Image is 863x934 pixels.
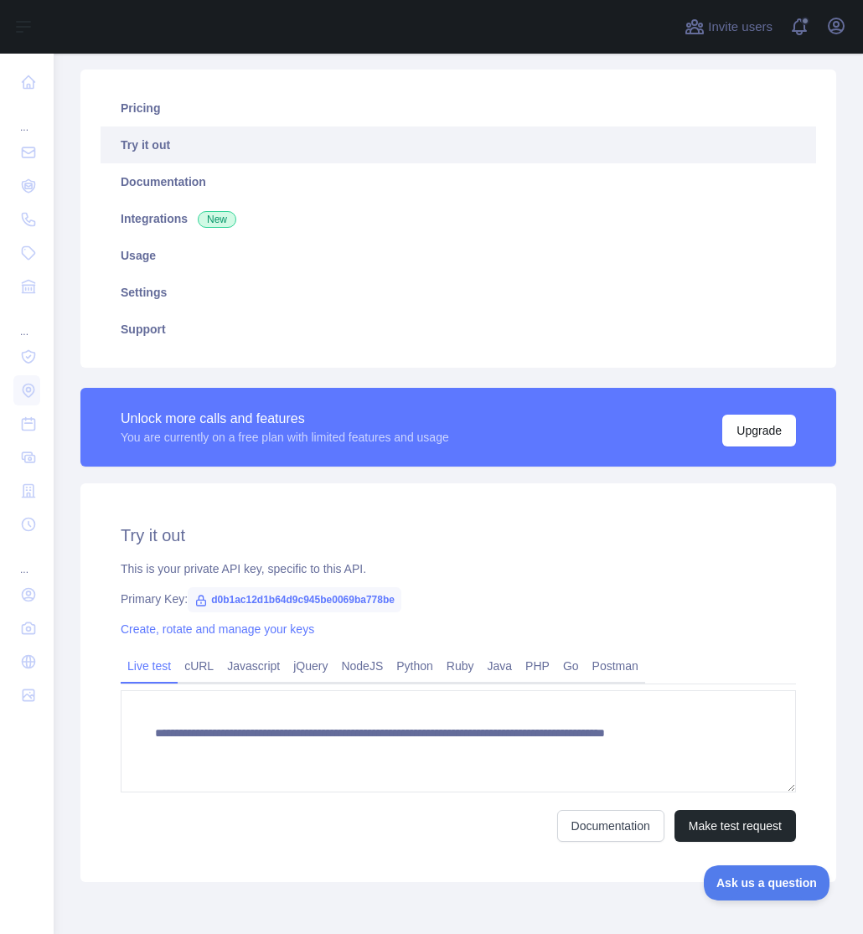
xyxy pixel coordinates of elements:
a: cURL [178,653,220,679]
a: Postman [586,653,645,679]
h2: Try it out [121,524,796,547]
a: Java [481,653,519,679]
a: Go [556,653,586,679]
a: Try it out [101,126,816,163]
a: Documentation [101,163,816,200]
div: Unlock more calls and features [121,409,449,429]
a: NodeJS [334,653,390,679]
div: This is your private API key, specific to this API. [121,560,796,577]
div: ... [13,101,40,134]
a: Support [101,311,816,348]
a: Javascript [220,653,287,679]
div: ... [13,305,40,338]
span: New [198,211,236,228]
a: Python [390,653,440,679]
div: You are currently on a free plan with limited features and usage [121,429,449,446]
a: Usage [101,237,816,274]
button: Invite users [681,13,776,40]
iframe: Toggle Customer Support [704,865,829,900]
a: Create, rotate and manage your keys [121,622,314,636]
button: Upgrade [722,415,796,446]
a: Ruby [440,653,481,679]
a: PHP [519,653,556,679]
a: Live test [121,653,178,679]
span: d0b1ac12d1b64d9c945be0069ba778be [188,587,401,612]
a: Pricing [101,90,816,126]
a: Documentation [557,810,664,842]
a: Integrations New [101,200,816,237]
span: Invite users [708,18,773,37]
a: Settings [101,274,816,311]
button: Make test request [674,810,796,842]
div: ... [13,543,40,576]
a: jQuery [287,653,334,679]
div: Primary Key: [121,591,796,607]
